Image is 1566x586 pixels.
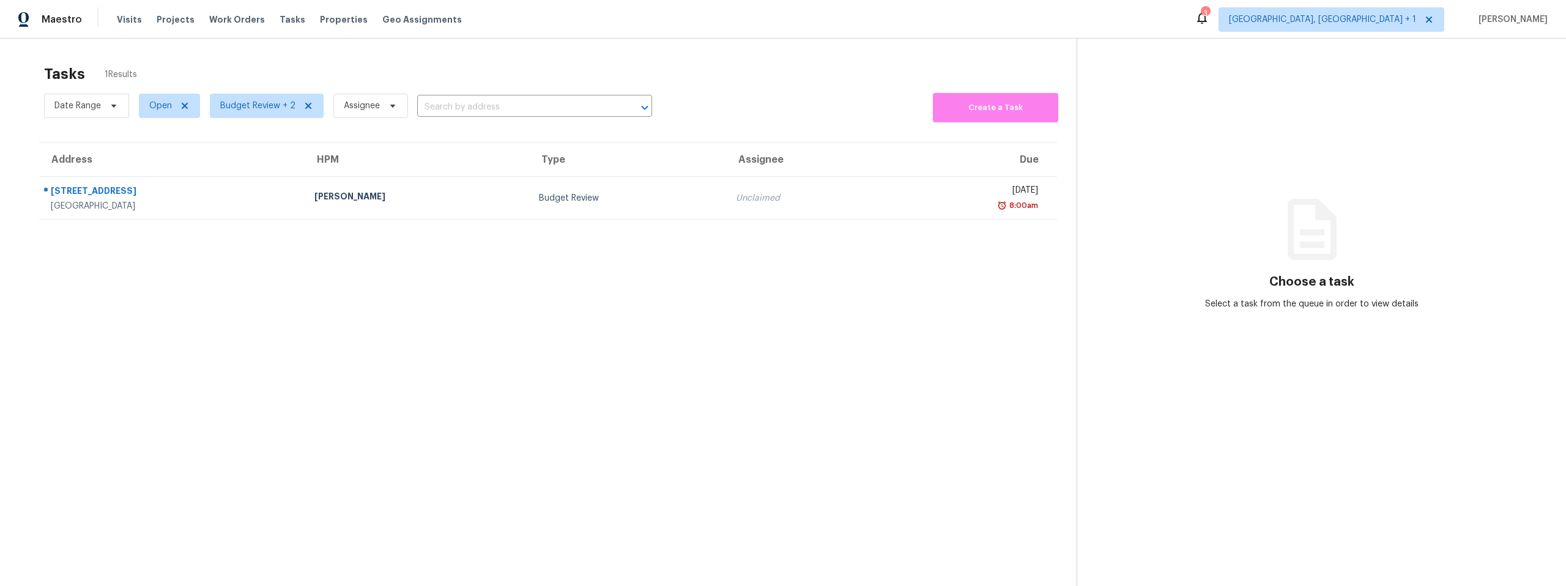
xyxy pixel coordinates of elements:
span: Geo Assignments [382,13,462,26]
span: Assignee [344,100,380,112]
div: Unclaimed [736,192,874,204]
span: [GEOGRAPHIC_DATA], [GEOGRAPHIC_DATA] + 1 [1229,13,1416,26]
span: Create a Task [939,101,1052,115]
th: Type [529,143,726,177]
div: 8:00am [1007,199,1038,212]
input: Search by address [417,98,618,117]
span: 1 Results [105,69,137,81]
div: 3 [1201,7,1209,20]
button: Open [636,99,653,116]
th: Due [884,143,1057,177]
div: [GEOGRAPHIC_DATA] [51,200,295,212]
span: Projects [157,13,195,26]
h2: Tasks [44,68,85,80]
h3: Choose a task [1269,276,1354,288]
span: Properties [320,13,368,26]
div: [PERSON_NAME] [314,190,519,206]
div: Budget Review [539,192,716,204]
div: Select a task from the queue in order to view details [1195,298,1430,310]
th: HPM [305,143,529,177]
div: [STREET_ADDRESS] [51,185,295,200]
span: Budget Review + 2 [220,100,295,112]
th: Address [39,143,305,177]
span: [PERSON_NAME] [1474,13,1548,26]
th: Assignee [726,143,884,177]
span: Maestro [42,13,82,26]
span: Open [149,100,172,112]
span: Date Range [54,100,101,112]
button: Create a Task [933,93,1058,122]
span: Visits [117,13,142,26]
div: [DATE] [894,184,1038,199]
span: Tasks [280,15,305,24]
img: Overdue Alarm Icon [997,199,1007,212]
span: Work Orders [209,13,265,26]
